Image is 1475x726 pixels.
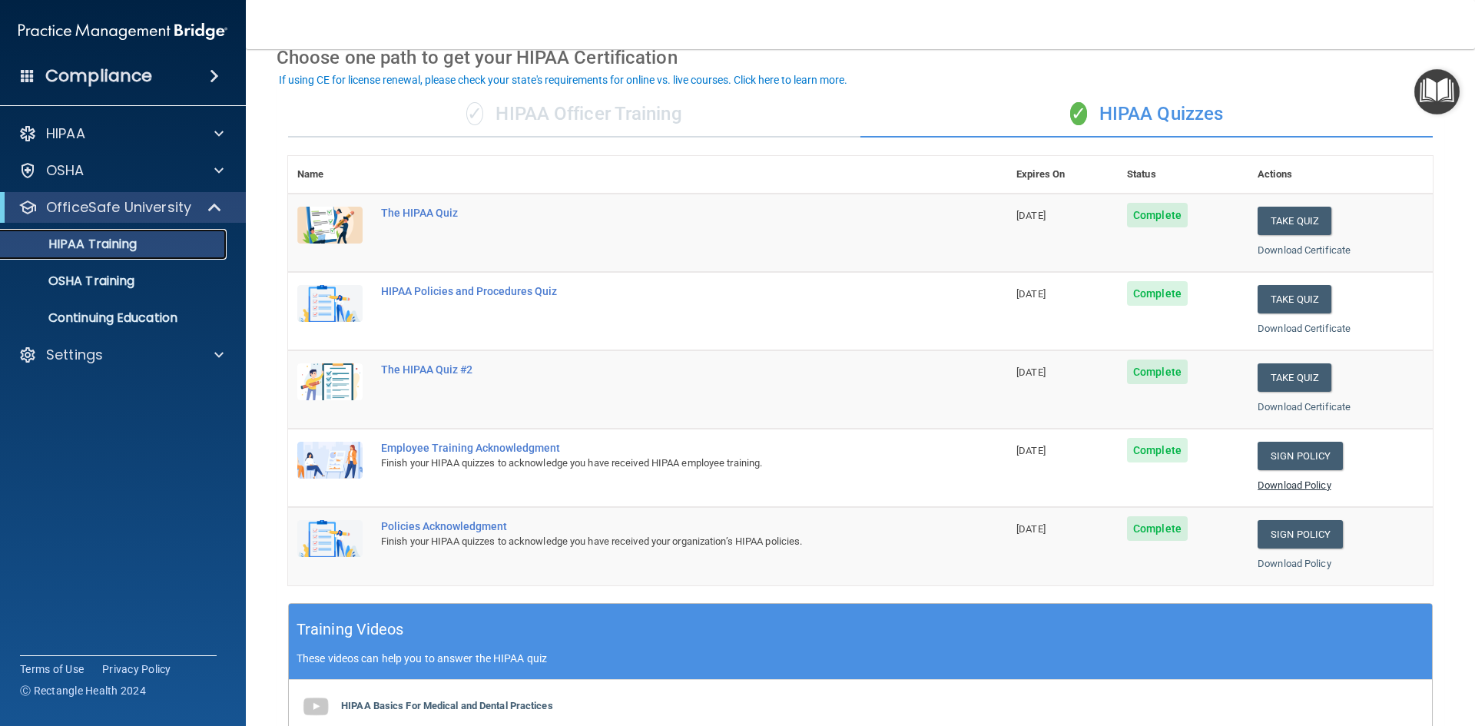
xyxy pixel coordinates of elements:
[288,91,860,138] div: HIPAA Officer Training
[102,661,171,677] a: Privacy Policy
[466,102,483,125] span: ✓
[46,124,85,143] p: HIPAA
[1016,445,1046,456] span: [DATE]
[381,442,930,454] div: Employee Training Acknowledgment
[46,161,85,180] p: OSHA
[1258,285,1331,313] button: Take Quiz
[18,161,224,180] a: OSHA
[1258,442,1343,470] a: Sign Policy
[18,16,227,47] img: PMB logo
[1258,479,1331,491] a: Download Policy
[10,273,134,289] p: OSHA Training
[860,91,1433,138] div: HIPAA Quizzes
[1127,281,1188,306] span: Complete
[1007,156,1118,194] th: Expires On
[381,532,930,551] div: Finish your HIPAA quizzes to acknowledge you have received your organization’s HIPAA policies.
[297,652,1424,665] p: These videos can help you to answer the HIPAA quiz
[381,207,930,219] div: The HIPAA Quiz
[1127,516,1188,541] span: Complete
[381,363,930,376] div: The HIPAA Quiz #2
[1016,210,1046,221] span: [DATE]
[1258,520,1343,549] a: Sign Policy
[18,124,224,143] a: HIPAA
[1258,244,1351,256] a: Download Certificate
[381,520,930,532] div: Policies Acknowledgment
[1258,363,1331,392] button: Take Quiz
[1258,401,1351,413] a: Download Certificate
[1414,69,1460,114] button: Open Resource Center
[277,72,850,88] button: If using CE for license renewal, please check your state's requirements for online vs. live cours...
[277,35,1444,80] div: Choose one path to get your HIPAA Certification
[1127,360,1188,384] span: Complete
[1016,523,1046,535] span: [DATE]
[1127,203,1188,227] span: Complete
[1016,288,1046,300] span: [DATE]
[1127,438,1188,462] span: Complete
[1258,207,1331,235] button: Take Quiz
[1258,558,1331,569] a: Download Policy
[45,65,152,87] h4: Compliance
[46,198,191,217] p: OfficeSafe University
[1016,366,1046,378] span: [DATE]
[381,454,930,472] div: Finish your HIPAA quizzes to acknowledge you have received HIPAA employee training.
[279,75,847,85] div: If using CE for license renewal, please check your state's requirements for online vs. live cours...
[1070,102,1087,125] span: ✓
[341,700,553,711] b: HIPAA Basics For Medical and Dental Practices
[46,346,103,364] p: Settings
[381,285,930,297] div: HIPAA Policies and Procedures Quiz
[10,310,220,326] p: Continuing Education
[18,346,224,364] a: Settings
[1258,323,1351,334] a: Download Certificate
[1118,156,1248,194] th: Status
[1248,156,1433,194] th: Actions
[18,198,223,217] a: OfficeSafe University
[297,616,404,643] h5: Training Videos
[300,691,331,722] img: gray_youtube_icon.38fcd6cc.png
[288,156,372,194] th: Name
[20,661,84,677] a: Terms of Use
[20,683,146,698] span: Ⓒ Rectangle Health 2024
[10,237,137,252] p: HIPAA Training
